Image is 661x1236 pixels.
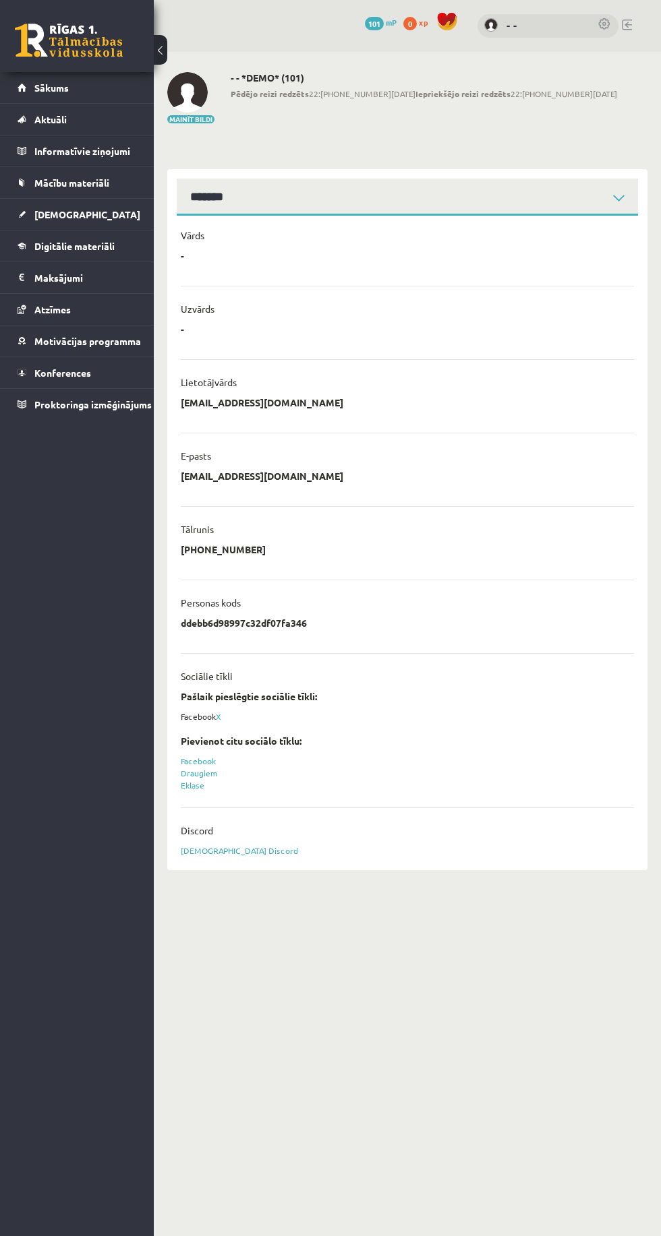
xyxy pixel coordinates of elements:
a: Eklase [181,780,204,791]
span: mP [386,17,397,28]
legend: Maksājumi [34,262,137,293]
a: [DEMOGRAPHIC_DATA] [18,199,137,230]
span: Atzīmes [34,303,71,315]
strong: Pašlaik pieslēgtie sociālie tīkli: [181,690,317,702]
p: Uzvārds [181,303,214,315]
p: [PHONE_NUMBER] [181,543,266,555]
a: Atzīmes [18,294,137,325]
p: Lietotājvārds [181,376,237,388]
strong: Pievienot citu sociālo tīklu: [181,735,301,747]
a: Konferences [18,357,137,388]
a: 101 mP [365,17,397,28]
h2: - - *DEMO* (101) [231,72,617,84]
span: 101 [365,17,384,30]
a: Mācību materiāli [18,167,137,198]
legend: Informatīvie ziņojumi [34,135,137,166]
a: Rīgas 1. Tālmācības vidusskola [15,24,123,57]
p: ddebb6d98997c32df07fa346 [181,617,307,629]
img: - - [484,18,498,32]
span: Aktuāli [34,113,67,125]
p: E-pasts [181,450,211,462]
a: Facebook [181,755,216,766]
span: Proktoringa izmēģinājums [34,398,152,410]
span: 22:[PHONE_NUMBER][DATE] 22:[PHONE_NUMBER][DATE] [231,88,617,100]
p: Personas kods [181,596,241,609]
span: Digitālie materiāli [34,240,115,252]
a: Digitālie materiāli [18,230,137,261]
p: [EMAIL_ADDRESS][DOMAIN_NAME] [181,396,343,408]
p: [EMAIL_ADDRESS][DOMAIN_NAME] [181,470,343,482]
a: Sākums [18,72,137,103]
span: Sākums [34,82,69,94]
span: [DEMOGRAPHIC_DATA] [34,208,140,220]
span: 0 [403,17,417,30]
span: Motivācijas programma [34,335,141,347]
p: - [181,323,184,335]
a: Aktuāli [18,104,137,135]
button: Mainīt bildi [167,115,214,123]
b: Iepriekšējo reizi redzēts [415,88,511,99]
span: Konferences [34,367,91,379]
span: Mācību materiāli [34,177,109,189]
a: [DEMOGRAPHIC_DATA] Discord [181,845,298,856]
img: - - [167,72,208,113]
a: Informatīvie ziņojumi [18,135,137,166]
b: Pēdējo reizi redzēts [231,88,309,99]
a: Maksājumi [18,262,137,293]
p: Sociālie tīkli [181,670,233,682]
div: Facebook [181,710,634,722]
span: xp [419,17,428,28]
p: Discord [181,824,213,836]
a: Motivācijas programma [18,326,137,357]
a: 0 xp [403,17,434,28]
a: - - [507,18,584,33]
a: Draugiem [181,768,218,778]
a: X [216,711,221,722]
p: Tālrunis [181,523,214,535]
p: - [181,249,184,261]
a: Proktoringa izmēģinājums [18,389,137,420]
p: Vārds [181,229,204,241]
